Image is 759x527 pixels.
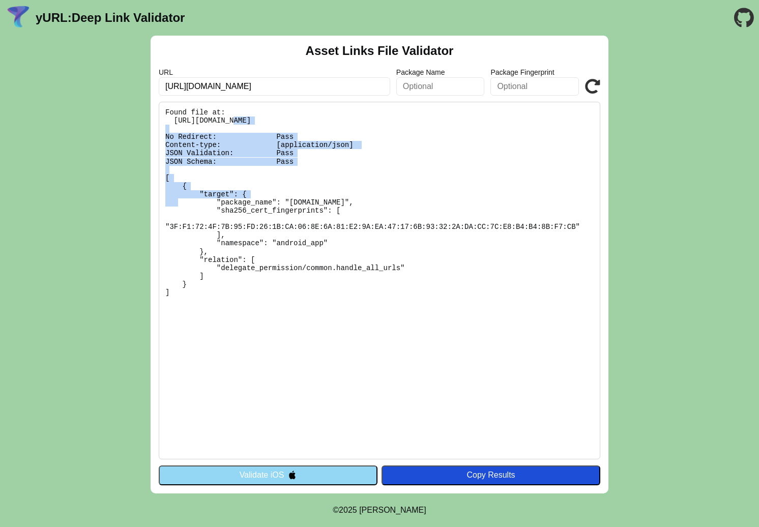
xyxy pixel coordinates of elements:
img: appleIcon.svg [288,471,297,479]
input: Required [159,77,390,96]
label: URL [159,68,390,76]
h2: Asset Links File Validator [306,44,454,58]
a: Michael Ibragimchayev's Personal Site [359,506,426,514]
input: Optional [490,77,579,96]
label: Package Fingerprint [490,68,579,76]
a: yURL:Deep Link Validator [36,11,185,25]
button: Validate iOS [159,465,377,485]
img: yURL Logo [5,5,32,31]
button: Copy Results [382,465,600,485]
footer: © [333,493,426,527]
input: Optional [396,77,485,96]
div: Copy Results [387,471,595,480]
pre: Found file at: [URL][DOMAIN_NAME] No Redirect: Pass Content-type: [application/json] JSON Validat... [159,102,600,459]
label: Package Name [396,68,485,76]
span: 2025 [339,506,357,514]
